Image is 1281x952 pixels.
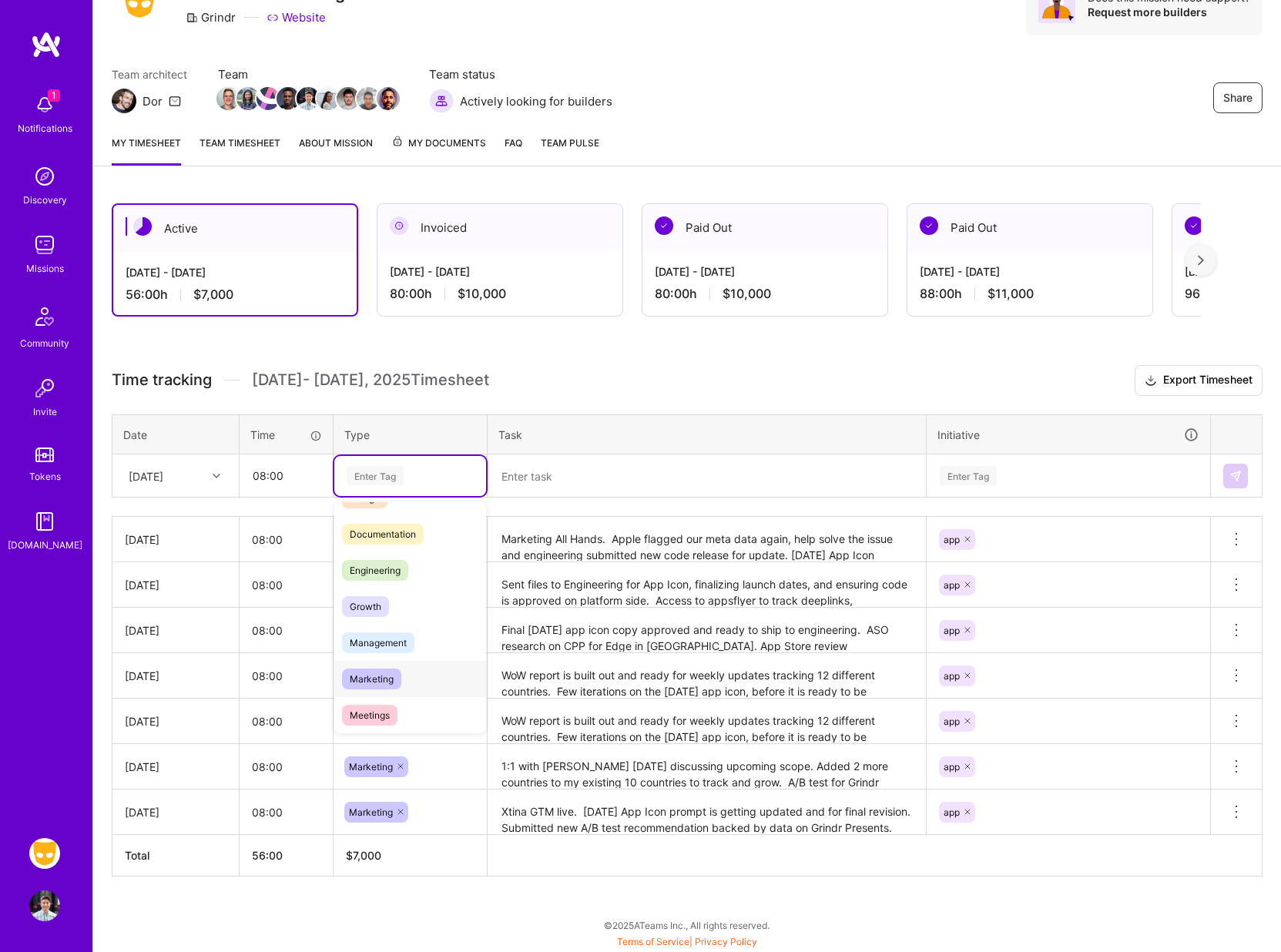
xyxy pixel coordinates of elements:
[458,286,506,302] span: $10,000
[23,192,67,208] div: Discovery
[541,135,599,166] a: Team Pulse
[240,519,333,560] input: HH:MM
[391,135,486,166] a: My Documents
[1198,255,1204,266] img: right
[218,66,398,82] span: Team
[357,87,380,110] img: Team Member Avatar
[429,66,612,82] span: Team status
[937,426,1199,444] div: Initiative
[125,668,226,684] div: [DATE]
[349,806,393,818] span: Marketing
[186,12,198,24] i: icon CompanyGray
[216,87,240,110] img: Team Member Avatar
[334,414,488,454] th: Type
[240,701,333,742] input: HH:MM
[944,716,960,727] span: app
[390,263,610,280] div: [DATE] - [DATE]
[377,87,400,110] img: Team Member Avatar
[342,596,389,617] span: Growth
[342,524,424,545] span: Documentation
[20,335,69,351] div: Community
[429,89,454,113] img: Actively looking for builders
[18,120,72,136] div: Notifications
[92,906,1281,944] div: © 2025 ATeams Inc., All rights reserved.
[337,87,360,110] img: Team Member Avatar
[29,838,60,869] img: Grindr: Product & Marketing
[489,564,924,606] textarea: Sent files to Engineering for App Icon, finalizing launch dates, and ensuring code is approved on...
[29,161,60,192] img: discovery
[125,531,226,548] div: [DATE]
[489,655,924,697] textarea: WoW report is built out and ready for weekly updates tracking 12 different countries. Few iterati...
[489,609,924,652] textarea: Final [DATE] app icon copy approved and ready to ship to engineering. ASO research on CPP for Edg...
[655,263,875,280] div: [DATE] - [DATE]
[488,414,927,454] th: Task
[505,135,522,166] a: FAQ
[944,761,960,773] span: app
[112,414,240,454] th: Date
[250,427,322,443] div: Time
[642,204,887,251] div: Paid Out
[25,838,64,869] a: Grindr: Product & Marketing
[277,87,300,110] img: Team Member Avatar
[378,85,398,112] a: Team Member Avatar
[1229,470,1242,482] img: Submit
[944,534,960,545] span: app
[944,670,960,682] span: app
[617,936,757,947] span: |
[240,746,333,787] input: HH:MM
[238,85,258,112] a: Team Member Avatar
[257,87,280,110] img: Team Member Avatar
[143,93,163,109] div: Dor
[126,287,344,303] div: 56:00 h
[346,849,381,862] span: $ 7,000
[29,230,60,260] img: teamwork
[112,66,187,82] span: Team architect
[1135,365,1263,396] button: Export Timesheet
[920,286,1140,302] div: 88:00 h
[29,468,61,484] div: Tokens
[240,610,333,651] input: HH:MM
[318,85,338,112] a: Team Member Avatar
[48,89,60,102] span: 1
[113,205,357,252] div: Active
[129,468,163,484] div: [DATE]
[944,625,960,636] span: app
[29,506,60,537] img: guide book
[907,204,1152,251] div: Paid Out
[1088,5,1250,19] div: Request more builders
[489,700,924,742] textarea: WoW report is built out and ready for weekly updates tracking 12 different countries. Few iterati...
[240,565,333,605] input: HH:MM
[460,93,612,109] span: Actively looking for builders
[240,792,333,833] input: HH:MM
[193,287,233,303] span: $7,000
[695,936,757,947] a: Privacy Policy
[278,85,298,112] a: Team Member Avatar
[655,216,673,235] img: Paid Out
[33,404,57,420] div: Invite
[112,835,240,877] th: Total
[125,804,226,820] div: [DATE]
[920,216,938,235] img: Paid Out
[342,669,401,689] span: Marketing
[25,890,64,921] a: User Avatar
[213,472,220,480] i: icon Chevron
[489,791,924,833] textarea: Xtina GTM live. [DATE] App Icon prompt is getting updated and for final revision. Submitted new A...
[240,455,332,496] input: HH:MM
[240,835,334,877] th: 56:00
[35,448,54,462] img: tokens
[342,560,408,581] span: Engineering
[298,85,318,112] a: Team Member Avatar
[112,370,212,390] span: Time tracking
[391,135,486,152] span: My Documents
[338,85,358,112] a: Team Member Avatar
[112,89,136,113] img: Team Architect
[541,137,599,149] span: Team Pulse
[200,135,280,166] a: Team timesheet
[358,85,378,112] a: Team Member Avatar
[1185,216,1203,235] img: Paid Out
[218,85,238,112] a: Team Member Avatar
[342,632,414,653] span: Management
[267,9,326,25] a: Website
[390,286,610,302] div: 80:00 h
[26,260,64,277] div: Missions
